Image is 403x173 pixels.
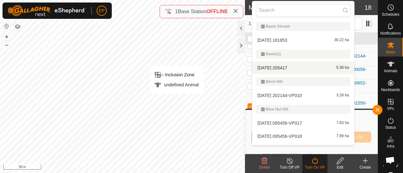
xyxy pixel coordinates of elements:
span: [DATE] 095456-VP017 [258,121,302,125]
span: 7.83 ha [336,121,349,125]
th: VP [333,33,378,45]
span: Status [385,126,396,129]
button: Reset Map [3,23,10,30]
button: + [3,33,10,41]
button: Map Layers [14,23,21,30]
span: 3.28 ha [336,93,349,98]
span: [DATE] 181853 [258,38,287,42]
span: VPs [387,107,394,111]
span: 1 [175,9,178,14]
span: 5.36 ha [336,66,349,70]
span: 30.22 ha [334,38,349,42]
li: 2025-09-16 095456-VP017 [252,117,355,129]
span: Delete [259,165,270,170]
div: Blue Hut Hill [261,107,346,111]
span: Schedules [382,13,399,16]
span: EP [99,8,105,14]
div: Open chat [382,152,399,169]
span: Notifications [380,31,401,35]
a: Privacy Policy [98,165,121,170]
li: 2025-09-16 095456-VP018 [252,130,355,143]
div: Basin(1) [261,52,346,56]
li: 2025-09-16 095456-VP019 [252,143,355,156]
span: Animals [384,69,397,73]
span: OFFLINE [207,9,228,14]
span: Neckbands [381,88,400,92]
div: Create [353,165,378,170]
li: 2025-09-09 202144-VP010 [252,89,355,102]
div: Turn On VP [302,165,327,170]
div: undefined Animal [154,81,199,89]
span: 7.99 ha [336,134,349,138]
li: 2025-06-03 181853 [252,34,355,46]
span: Heatmap [383,163,398,167]
span: [DATE] 095456-VP018 [258,134,302,138]
span: Infra [387,144,394,148]
span: [DATE] 205417 [258,66,287,70]
div: Basin Stream [261,24,346,28]
span: 1 selected [249,20,286,27]
span: Mobs [386,50,395,54]
input: Search [256,4,351,17]
span: [DATE] 202144-VP010 [258,93,302,98]
div: Edit [327,165,353,170]
div: Turn Off VP [277,165,302,170]
div: Birch Hill [261,80,346,84]
div: Inclusion Zone [154,71,199,78]
span: Base Station [178,9,207,14]
a: Contact Us [128,165,147,170]
img: Gallagher Logo [8,5,86,16]
li: 2025-05-08 205417 [252,62,355,74]
button: – [3,41,10,49]
h2: Mobs [249,4,365,11]
span: 18 [365,3,372,12]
